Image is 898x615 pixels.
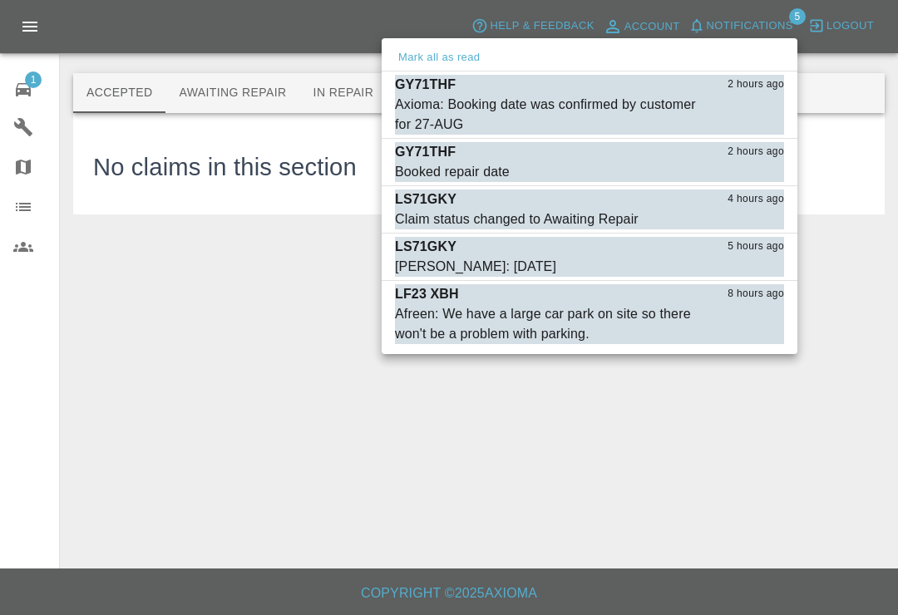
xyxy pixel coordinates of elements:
p: LS71GKY [395,189,456,209]
div: Claim status changed to Awaiting Repair [395,209,639,229]
div: Afreen: We have a large car park on site so there won't be a problem with parking. [395,304,701,344]
p: GY71THF [395,142,456,162]
span: 5 hours ago [728,239,784,255]
div: Axioma: Booking date was confirmed by customer for 27-AUG [395,95,701,135]
p: GY71THF [395,75,456,95]
button: Mark all as read [395,48,483,67]
span: 2 hours ago [728,76,784,93]
span: 2 hours ago [728,144,784,160]
p: LF23 XBH [395,284,459,304]
span: 4 hours ago [728,191,784,208]
span: 8 hours ago [728,286,784,303]
p: LS71GKY [395,237,456,257]
div: Booked repair date [395,162,510,182]
div: [PERSON_NAME]: [DATE] [395,257,556,277]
